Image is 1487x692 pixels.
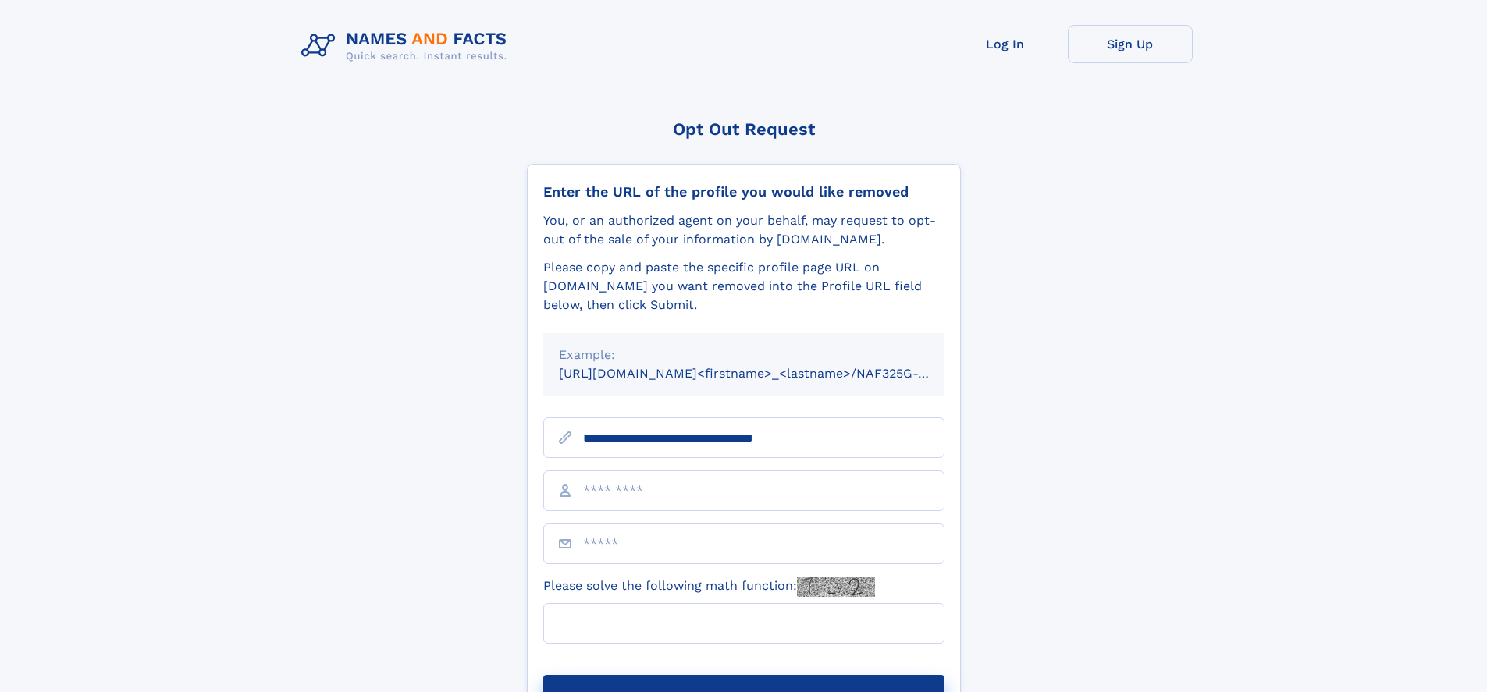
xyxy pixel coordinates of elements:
label: Please solve the following math function: [543,577,875,597]
div: You, or an authorized agent on your behalf, may request to opt-out of the sale of your informatio... [543,211,944,249]
a: Sign Up [1068,25,1193,63]
small: [URL][DOMAIN_NAME]<firstname>_<lastname>/NAF325G-xxxxxxxx [559,366,974,381]
img: Logo Names and Facts [295,25,520,67]
div: Opt Out Request [527,119,961,139]
div: Please copy and paste the specific profile page URL on [DOMAIN_NAME] you want removed into the Pr... [543,258,944,314]
a: Log In [943,25,1068,63]
div: Enter the URL of the profile you would like removed [543,183,944,201]
div: Example: [559,346,929,364]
